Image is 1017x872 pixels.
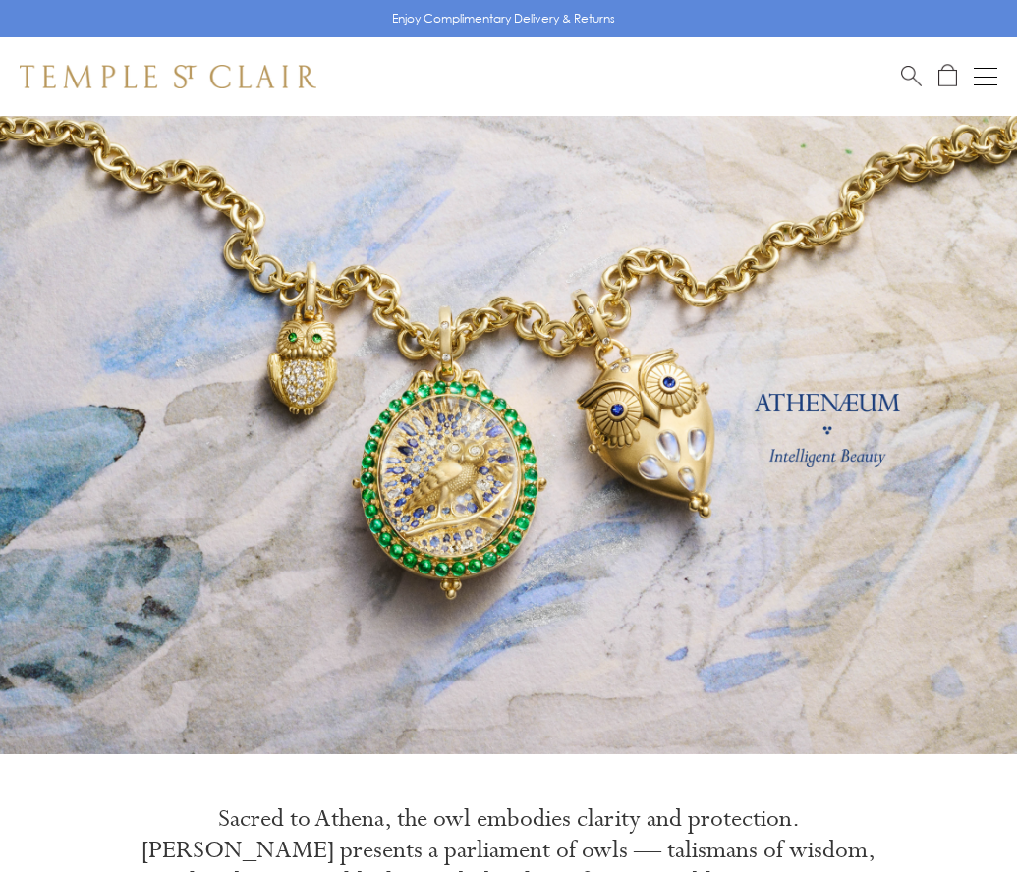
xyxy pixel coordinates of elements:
a: Search [901,64,922,88]
p: Enjoy Complimentary Delivery & Returns [392,9,615,28]
a: Open Shopping Bag [938,64,957,88]
img: Temple St. Clair [20,65,316,88]
button: Open navigation [974,65,997,88]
